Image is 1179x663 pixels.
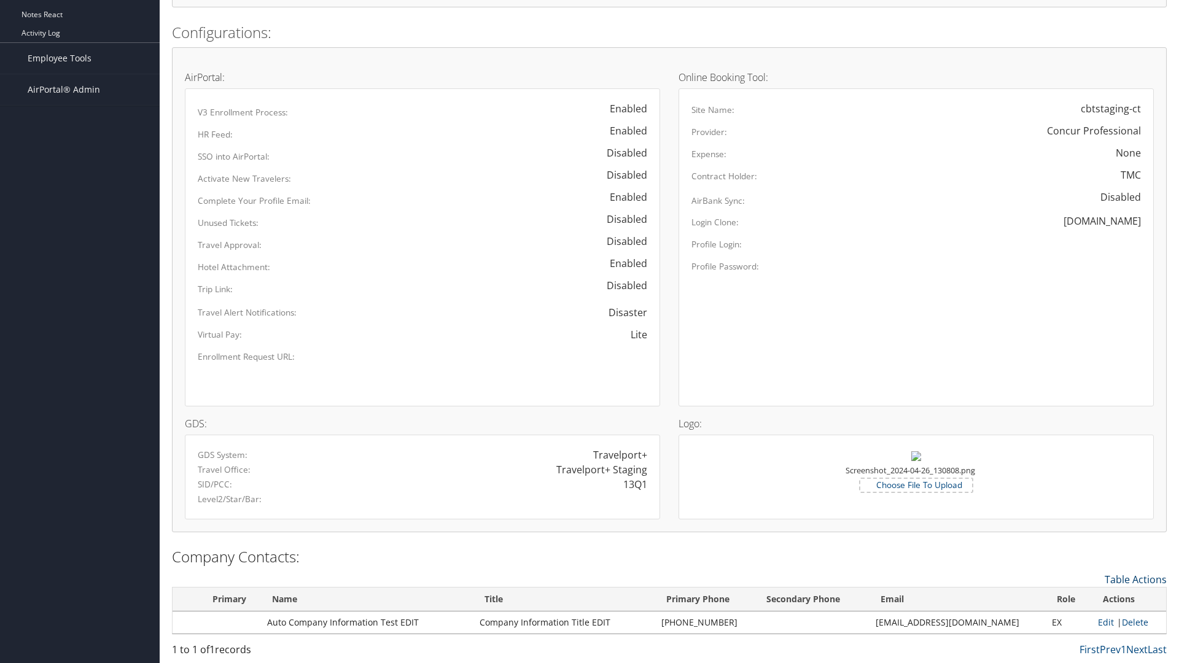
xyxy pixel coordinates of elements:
[655,611,755,634] td: [PHONE_NUMBER]
[198,351,295,363] label: Enrollment Request URL:
[846,465,975,488] small: Screenshot_2024-04-26_130808.png
[691,148,726,160] label: Expense:
[755,587,870,611] th: Secondary Phone
[198,150,270,163] label: SSO into AirPortal:
[1092,587,1166,611] th: Actions
[261,587,473,611] th: Name
[1098,616,1114,628] a: Edit
[198,195,311,207] label: Complete Your Profile Email:
[1121,168,1141,182] div: TMC
[594,234,647,249] div: Disabled
[691,260,759,273] label: Profile Password:
[261,611,473,634] td: Auto Company Information Test EDIT
[597,190,647,204] div: Enabled
[1121,643,1126,656] a: 1
[1092,611,1166,634] td: |
[185,419,660,428] h4: GDS:
[172,642,407,663] div: 1 to 1 of records
[623,477,647,492] div: 13Q1
[1122,616,1148,628] a: Delete
[1047,123,1141,138] div: Concur Professional
[172,22,1167,43] h2: Configurations:
[28,43,91,74] span: Employee Tools
[198,217,259,229] label: Unused Tickets:
[1064,214,1141,228] div: [DOMAIN_NAME]
[185,72,660,82] h4: AirPortal:
[911,451,921,461] img: Screenshot_2024-04-26_130808.png
[198,239,262,251] label: Travel Approval:
[473,611,655,634] td: Company Information Title EDIT
[593,448,647,462] div: Travelport+
[597,256,647,271] div: Enabled
[655,587,755,611] th: Primary Phone
[597,101,647,116] div: Enabled
[870,611,1046,634] td: [EMAIL_ADDRESS][DOMAIN_NAME]
[1046,587,1092,611] th: Role
[679,72,1154,82] h4: Online Booking Tool:
[198,173,291,185] label: Activate New Travelers:
[198,261,270,273] label: Hotel Attachment:
[691,238,742,250] label: Profile Login:
[691,170,757,182] label: Contract Holder:
[556,462,647,477] div: Travelport+ Staging
[631,327,647,342] div: Lite
[1088,190,1141,204] div: Disabled
[691,216,739,228] label: Login Clone:
[473,587,655,611] th: Title
[1116,145,1141,160] div: None
[860,479,972,491] label: Choose File To Upload
[594,145,647,160] div: Disabled
[198,493,262,505] label: Level2/Star/Bar:
[1081,101,1141,116] div: cbtstaging-ct
[594,212,647,227] div: Disabled
[1105,573,1167,586] a: Table Actions
[1148,643,1167,656] a: Last
[594,168,647,182] div: Disabled
[198,449,247,461] label: GDS System:
[198,306,297,319] label: Travel Alert Notifications:
[1080,643,1100,656] a: First
[172,546,1167,567] h2: Company Contacts:
[198,463,251,476] label: Travel Office:
[1100,643,1121,656] a: Prev
[691,126,727,138] label: Provider:
[1046,611,1092,634] td: EX
[28,74,100,105] span: AirPortal® Admin
[679,419,1154,428] h4: Logo:
[596,300,647,325] span: Disaster
[870,587,1046,611] th: Email
[198,106,288,118] label: V3 Enrollment Process:
[209,643,215,656] span: 1
[597,123,647,138] div: Enabled
[198,283,233,295] label: Trip Link:
[198,587,261,611] th: Primary
[1126,643,1148,656] a: Next
[691,195,745,207] label: AirBank Sync:
[594,278,647,293] div: Disabled
[198,128,233,141] label: HR Feed:
[198,328,242,341] label: Virtual Pay:
[198,478,232,490] label: SID/PCC:
[691,104,734,116] label: Site Name:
